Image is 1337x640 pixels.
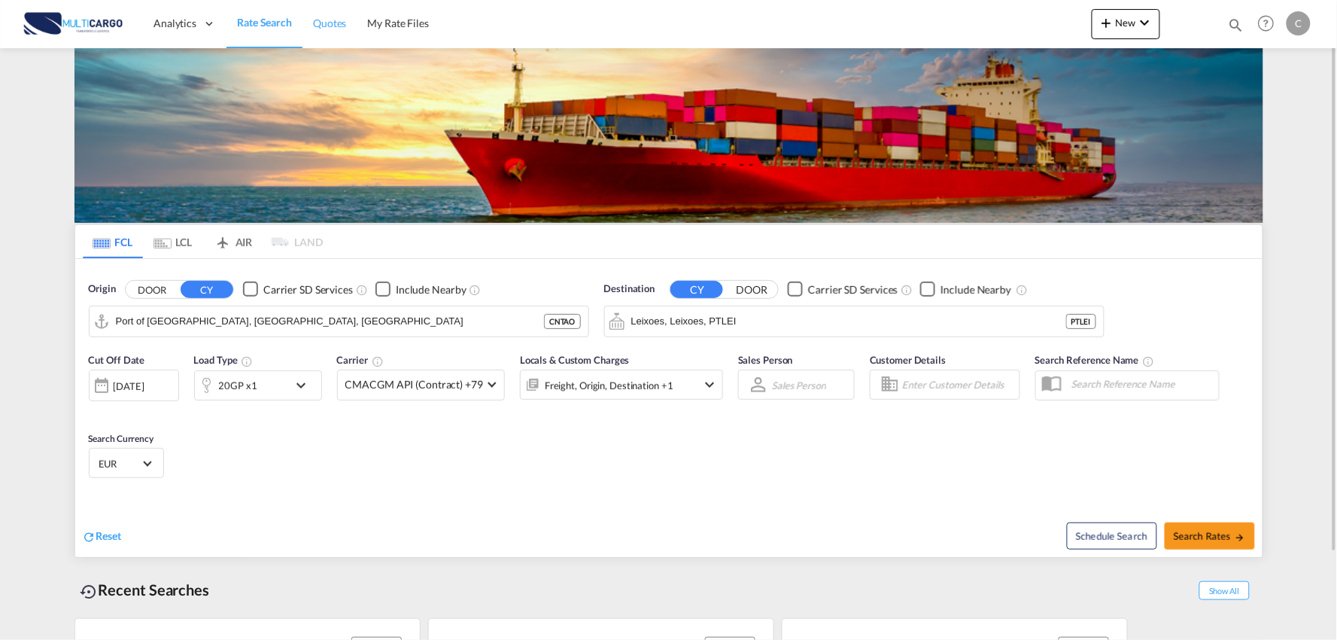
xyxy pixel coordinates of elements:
[700,376,719,394] md-icon: icon-chevron-down
[194,370,322,401] div: 20GP x1icon-chevron-down
[605,306,1104,337] md-input-container: Leixoes, Leixoes, PTLEI
[1098,14,1116,32] md-icon: icon-plus 400-fg
[203,225,263,258] md-tab-item: AIR
[23,7,124,41] img: 82db67801a5411eeacfdbd8acfa81e61.png
[1287,11,1311,35] div: C
[143,225,203,258] md-tab-item: LCL
[1136,14,1154,32] md-icon: icon-chevron-down
[237,16,292,29] span: Rate Search
[337,354,384,366] span: Carrier
[1165,523,1255,550] button: Search Ratesicon-arrow-right
[1035,354,1155,366] span: Search Reference Name
[116,310,544,333] input: Search by Port
[375,282,466,297] md-checkbox: Checkbox No Ink
[920,282,1011,297] md-checkbox: Checkbox No Ink
[126,281,178,298] button: DOOR
[520,354,630,366] span: Locals & Custom Charges
[469,284,482,296] md-icon: Unchecked: Ignores neighbouring ports when fetching rates.Checked : Includes neighbouring ports w...
[89,370,179,401] div: [DATE]
[83,225,143,258] md-tab-item: FCL
[89,354,145,366] span: Cut Off Date
[901,284,913,296] md-icon: Unchecked: Search for CY (Container Yard) services for all selected carriers.Checked : Search for...
[81,583,99,601] md-icon: icon-backup-restore
[670,281,723,298] button: CY
[90,306,588,337] md-input-container: Port of Qingdao, Qingdao, CNTAO
[940,282,1011,297] div: Include Nearby
[153,16,196,31] span: Analytics
[1098,17,1154,29] span: New
[544,314,581,329] div: CNTAO
[808,282,898,297] div: Carrier SD Services
[372,355,384,367] md-icon: The selected Trucker/Carrierwill be displayed in the rate results If the rates are from another f...
[96,529,122,542] span: Reset
[83,225,324,258] md-pagination-wrapper: Use the left and right arrow keys to navigate between tabs
[89,433,154,444] span: Search Currency
[1199,581,1249,600] span: Show All
[83,530,96,544] md-icon: icon-refresh
[1228,17,1244,33] md-icon: icon-magnify
[263,282,353,297] div: Carrier SD Services
[1235,532,1245,543] md-icon: icon-arrow-right
[242,355,254,367] md-icon: icon-information-outline
[214,233,232,245] md-icon: icon-airplane
[396,282,466,297] div: Include Nearby
[243,282,353,297] md-checkbox: Checkbox No Ink
[1066,314,1096,329] div: PTLEI
[1143,355,1155,367] md-icon: Your search will be saved by the below given name
[1064,373,1219,395] input: Search Reference Name
[870,354,946,366] span: Customer Details
[292,376,318,395] md-icon: icon-chevron-down
[770,374,828,396] md-select: Sales Person
[114,379,144,393] div: [DATE]
[83,529,122,545] div: icon-refreshReset
[1092,9,1160,39] button: icon-plus 400-fgNewicon-chevron-down
[367,17,429,29] span: My Rate Files
[345,377,484,392] span: CMACGM API (Contract) +79
[97,453,156,474] md-select: Select Currency: € EUREuro
[181,281,233,298] button: CY
[520,370,723,400] div: Freight Origin Destination Factory Stuffingicon-chevron-down
[545,375,673,396] div: Freight Origin Destination Factory Stuffing
[1067,523,1157,550] button: Note: By default Schedule search will only considerorigin ports, destination ports and cut off da...
[725,281,778,298] button: DOOR
[89,400,100,420] md-datepicker: Select
[902,373,1015,396] input: Enter Customer Details
[74,573,216,607] div: Recent Searches
[194,354,254,366] span: Load Type
[1253,11,1279,36] span: Help
[604,282,655,297] span: Destination
[74,48,1263,223] img: LCL+%26+FCL+BACKGROUND.png
[788,282,898,297] md-checkbox: Checkbox No Ink
[1016,284,1029,296] md-icon: Unchecked: Ignores neighbouring ports when fetching rates.Checked : Includes neighbouring ports w...
[631,310,1066,333] input: Search by Port
[89,282,116,297] span: Origin
[75,259,1263,557] div: Origin DOOR CY Checkbox No InkUnchecked: Search for CY (Container Yard) services for all selected...
[313,17,346,29] span: Quotes
[1228,17,1244,39] div: icon-magnify
[738,354,793,366] span: Sales Person
[219,375,257,396] div: 20GP x1
[99,457,141,471] span: EUR
[1174,530,1246,542] span: Search Rates
[356,284,368,296] md-icon: Unchecked: Search for CY (Container Yard) services for all selected carriers.Checked : Search for...
[1253,11,1287,38] div: Help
